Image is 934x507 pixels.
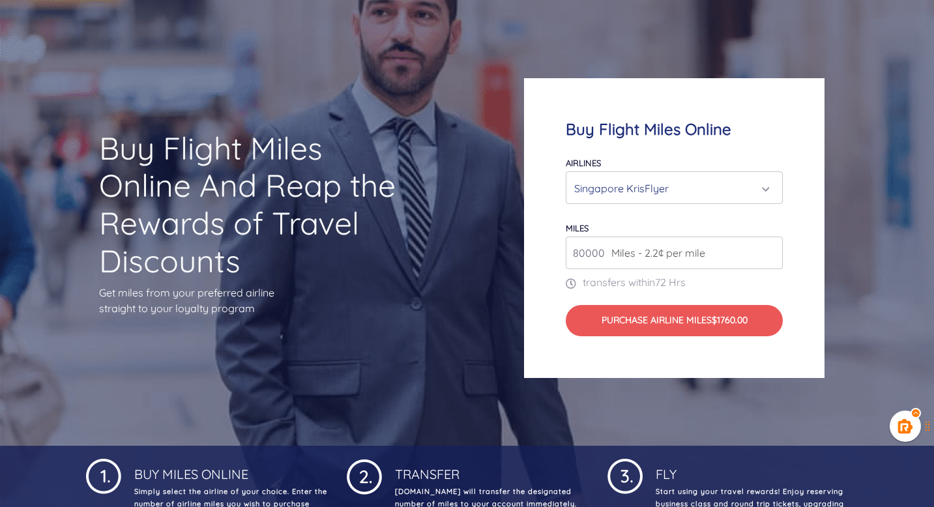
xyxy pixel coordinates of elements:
[566,274,783,290] p: transfers within
[566,223,589,233] label: miles
[347,456,382,495] img: 1
[605,245,705,261] span: Miles - 2.2¢ per mile
[566,305,783,336] button: Purchase Airline Miles$1760.00
[99,130,410,280] h1: Buy Flight Miles Online And Reap the Rewards of Travel Discounts
[132,456,327,482] h4: Buy Miles Online
[566,171,783,204] button: Singapore KrisFlyer
[566,120,783,139] h4: Buy Flight Miles Online
[566,158,601,168] label: Airlines
[607,456,643,494] img: 1
[574,176,766,201] div: Singapore KrisFlyer
[655,276,686,289] span: 72 Hrs
[653,456,849,482] h4: Fly
[86,456,121,494] img: 1
[99,285,410,316] p: Get miles from your preferred airline straight to your loyalty program
[392,456,588,482] h4: Transfer
[712,314,748,326] span: $1760.00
